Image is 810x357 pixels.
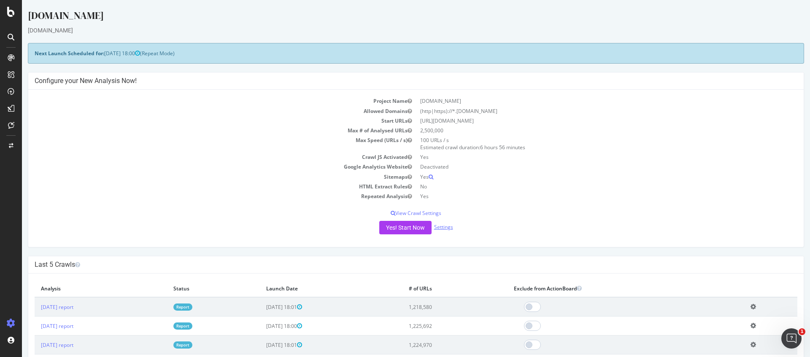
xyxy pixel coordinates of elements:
[13,172,394,182] td: Sitemaps
[394,126,775,135] td: 2,500,000
[394,116,775,126] td: [URL][DOMAIN_NAME]
[381,336,486,354] td: 1,224,970
[19,322,51,330] a: [DATE] report
[238,280,381,297] th: Launch Date
[151,322,170,330] a: Report
[458,144,503,151] span: 6 hours 56 minutes
[244,341,280,349] span: [DATE] 18:01
[381,297,486,317] td: 1,218,580
[13,162,394,172] td: Google Analytics Website
[145,280,238,297] th: Status
[13,77,775,85] h4: Configure your New Analysis Now!
[13,209,775,217] p: View Crawl Settings
[394,96,775,106] td: [DOMAIN_NAME]
[357,221,410,234] button: Yes! Start Now
[13,116,394,126] td: Start URLs
[13,260,775,269] h4: Last 5 Crawls
[19,341,51,349] a: [DATE] report
[244,322,280,330] span: [DATE] 18:00
[244,303,280,311] span: [DATE] 18:01
[394,162,775,172] td: Deactivated
[13,106,394,116] td: Allowed Domains
[412,223,431,231] a: Settings
[13,126,394,135] td: Max # of Analysed URLs
[13,50,82,57] strong: Next Launch Scheduled for:
[13,135,394,152] td: Max Speed (URLs / s)
[394,152,775,162] td: Yes
[799,328,805,335] span: 1
[381,280,486,297] th: # of URLs
[394,135,775,152] td: 100 URLs / s Estimated crawl duration:
[394,182,775,191] td: No
[394,172,775,182] td: Yes
[394,106,775,116] td: (http|https)://*.[DOMAIN_NAME]
[13,182,394,191] td: HTML Extract Rules
[19,303,51,311] a: [DATE] report
[394,191,775,201] td: Yes
[151,341,170,349] a: Report
[486,280,722,297] th: Exclude from ActionBoard
[6,8,782,26] div: [DOMAIN_NAME]
[6,43,782,64] div: (Repeat Mode)
[151,303,170,311] a: Report
[13,191,394,201] td: Repeated Analysis
[13,280,145,297] th: Analysis
[82,50,118,57] span: [DATE] 18:00
[381,317,486,336] td: 1,225,692
[781,328,802,349] iframe: Intercom live chat
[13,152,394,162] td: Crawl JS Activated
[13,96,394,106] td: Project Name
[6,26,782,35] div: [DOMAIN_NAME]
